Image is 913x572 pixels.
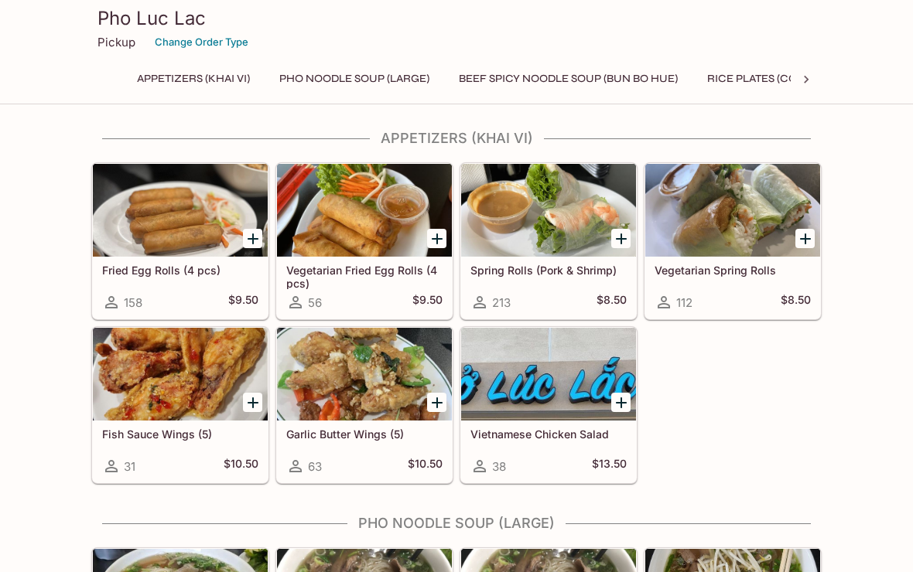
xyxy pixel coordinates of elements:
[243,229,262,248] button: Add Fried Egg Rolls (4 pcs)
[676,295,692,310] span: 112
[276,327,453,483] a: Garlic Butter Wings (5)63$10.50
[450,68,686,90] button: Beef Spicy Noodle Soup (Bun Bo Hue)
[224,457,258,475] h5: $10.50
[699,68,839,90] button: Rice Plates (Com Dia)
[128,68,258,90] button: Appetizers (Khai Vi)
[97,35,135,49] p: Pickup
[795,229,815,248] button: Add Vegetarian Spring Rolls
[243,393,262,412] button: Add Fish Sauce Wings (5)
[611,393,631,412] button: Add Vietnamese Chicken Salad
[93,328,268,420] div: Fish Sauce Wings (5)
[277,164,452,257] div: Vegetarian Fried Egg Rolls (4 pcs)
[93,164,268,257] div: Fried Egg Rolls (4 pcs)
[492,459,506,474] span: 38
[427,229,446,248] button: Add Vegetarian Fried Egg Rolls (4 pcs)
[645,163,821,319] a: Vegetarian Spring Rolls112$8.50
[97,6,816,30] h3: Pho Luc Lac
[92,327,268,483] a: Fish Sauce Wings (5)31$10.50
[148,30,255,54] button: Change Order Type
[460,163,637,319] a: Spring Rolls (Pork & Shrimp)213$8.50
[286,427,443,441] h5: Garlic Butter Wings (5)
[228,293,258,312] h5: $9.50
[781,293,811,312] h5: $8.50
[124,459,135,474] span: 31
[124,295,142,310] span: 158
[412,293,443,312] h5: $9.50
[308,459,322,474] span: 63
[92,163,268,319] a: Fried Egg Rolls (4 pcs)158$9.50
[102,427,258,441] h5: Fish Sauce Wings (5)
[492,295,511,310] span: 213
[470,427,627,441] h5: Vietnamese Chicken Salad
[645,164,820,257] div: Vegetarian Spring Rolls
[102,264,258,277] h5: Fried Egg Rolls (4 pcs)
[597,293,627,312] h5: $8.50
[611,229,631,248] button: Add Spring Rolls (Pork & Shrimp)
[461,328,636,420] div: Vietnamese Chicken Salad
[286,264,443,289] h5: Vegetarian Fried Egg Rolls (4 pcs)
[592,457,627,475] h5: $13.50
[470,264,627,277] h5: Spring Rolls (Pork & Shrimp)
[276,163,453,319] a: Vegetarian Fried Egg Rolls (4 pcs)56$9.50
[91,130,822,147] h4: Appetizers (Khai Vi)
[408,457,443,475] h5: $10.50
[655,264,811,277] h5: Vegetarian Spring Rolls
[308,295,322,310] span: 56
[427,393,446,412] button: Add Garlic Butter Wings (5)
[461,164,636,257] div: Spring Rolls (Pork & Shrimp)
[91,515,822,532] h4: Pho Noodle Soup (Large)
[271,68,438,90] button: Pho Noodle Soup (Large)
[277,328,452,420] div: Garlic Butter Wings (5)
[460,327,637,483] a: Vietnamese Chicken Salad38$13.50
